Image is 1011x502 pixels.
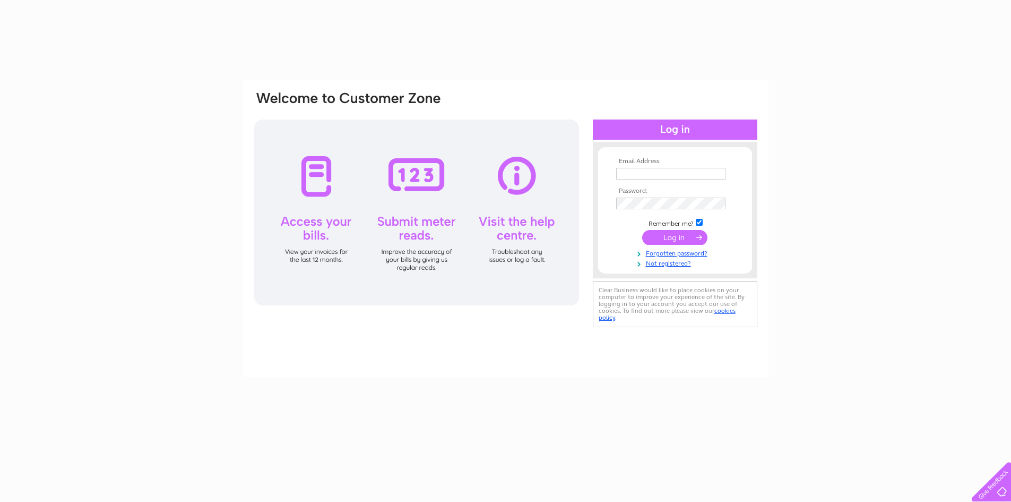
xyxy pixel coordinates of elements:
[613,188,737,195] th: Password:
[616,248,737,258] a: Forgotten password?
[613,158,737,165] th: Email Address:
[613,217,737,228] td: Remember me?
[599,307,736,321] a: cookies policy
[616,258,737,268] a: Not registered?
[593,281,757,327] div: Clear Business would like to place cookies on your computer to improve your experience of the sit...
[642,230,707,245] input: Submit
